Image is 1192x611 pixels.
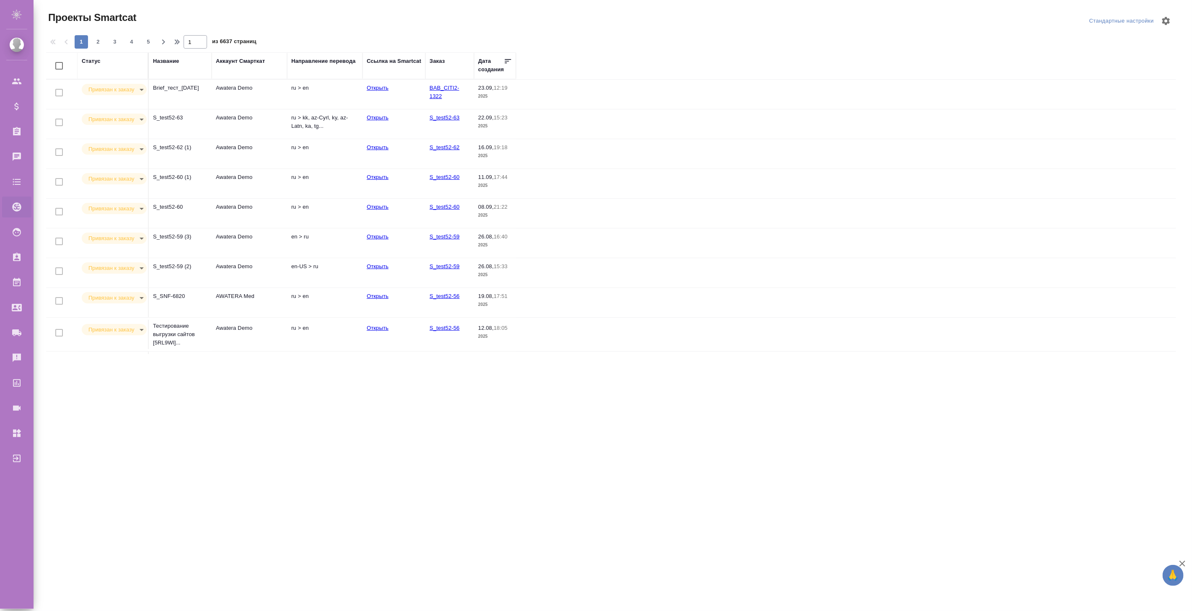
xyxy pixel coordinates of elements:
[212,80,287,109] td: Awatera Demo
[367,85,389,91] a: Открыть
[478,233,494,240] p: 26.08,
[367,114,389,121] a: Открыть
[212,199,287,228] td: Awatera Demo
[367,57,421,65] div: Ссылка на Smartcat
[142,35,155,49] button: 5
[108,38,122,46] span: 3
[430,57,445,65] div: Заказ
[367,144,389,150] a: Открыть
[291,84,358,92] p: ru > en
[212,258,287,287] td: Awatera Demo
[212,228,287,258] td: Awatera Demo
[46,11,136,24] span: Проекты Smartcat
[478,271,512,279] p: 2025
[478,174,494,180] p: 11.09,
[82,173,147,184] div: Привязан к заказу
[153,114,207,122] p: S_test52-63
[478,114,494,121] p: 22.09,
[291,114,358,130] p: ru > kk, az-Cyrl, ky, az-Latn, ka, tg...
[478,325,494,331] p: 12.08,
[494,263,508,269] p: 15:33
[291,57,356,65] div: Направление перевода
[430,174,460,180] a: S_test52-60
[1166,567,1180,584] span: 🙏
[494,174,508,180] p: 17:44
[86,205,137,212] button: Привязан к заказу
[153,262,207,271] p: S_test52-59 (2)
[216,57,265,65] div: Аккаунт Смарткат
[367,263,389,269] a: Открыть
[367,174,389,180] a: Открыть
[430,85,459,99] a: BAB_CITI2-1322
[153,203,207,211] p: S_test52-60
[125,38,138,46] span: 4
[494,204,508,210] p: 21:22
[430,144,460,150] a: S_test52-62
[82,114,147,125] div: Привязан к заказу
[494,114,508,121] p: 15:23
[478,263,494,269] p: 26.08,
[153,292,207,300] p: S_SNF-6820
[153,57,179,65] div: Название
[212,352,287,381] td: Awatera Demo
[82,143,147,155] div: Привязан к заказу
[153,233,207,241] p: S_test52-59 (3)
[367,293,389,299] a: Открыть
[1087,15,1156,28] div: split button
[430,114,460,121] a: S_test52-63
[82,233,147,244] div: Привязан к заказу
[86,86,137,93] button: Привязан к заказу
[494,233,508,240] p: 16:40
[478,293,494,299] p: 19.08,
[478,241,512,249] p: 2025
[478,144,494,150] p: 16.09,
[142,38,155,46] span: 5
[212,320,287,349] td: Awatera Demo
[212,139,287,168] td: Awatera Demo
[430,293,460,299] a: S_test52-56
[494,85,508,91] p: 12:19
[291,203,358,211] p: ru > en
[86,264,137,272] button: Привязан к заказу
[108,35,122,49] button: 3
[494,144,508,150] p: 19:18
[367,325,389,331] a: Открыть
[86,326,137,333] button: Привязан к заказу
[125,35,138,49] button: 4
[430,325,460,331] a: S_test52-56
[478,92,512,101] p: 2025
[212,36,257,49] span: из 6637 страниц
[153,173,207,181] p: S_test52-60 (1)
[478,300,512,309] p: 2025
[494,293,508,299] p: 17:51
[212,109,287,139] td: Awatera Demo
[1156,11,1176,31] span: Настроить таблицу
[478,122,512,130] p: 2025
[291,324,358,332] p: ru > en
[86,294,137,301] button: Привязан к заказу
[367,204,389,210] a: Открыть
[212,169,287,198] td: Awatera Demo
[430,263,460,269] a: S_test52-59
[82,57,101,65] div: Статус
[367,233,389,240] a: Открыть
[86,145,137,153] button: Привязан к заказу
[1163,565,1184,586] button: 🙏
[153,322,207,347] p: Тестирование выгрузки сайтов [5RL9Wl]...
[478,152,512,160] p: 2025
[478,204,494,210] p: 08.09,
[291,262,358,271] p: en-US > ru
[153,143,207,152] p: S_test52-62 (1)
[291,292,358,300] p: ru > en
[291,173,358,181] p: ru > en
[86,116,137,123] button: Привязан к заказу
[478,181,512,190] p: 2025
[291,233,358,241] p: en > ru
[291,143,358,152] p: ru > en
[494,325,508,331] p: 18:05
[91,35,105,49] button: 2
[478,85,494,91] p: 23.09,
[153,84,207,92] p: Brief_тест_[DATE]
[478,57,504,74] div: Дата создания
[91,38,105,46] span: 2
